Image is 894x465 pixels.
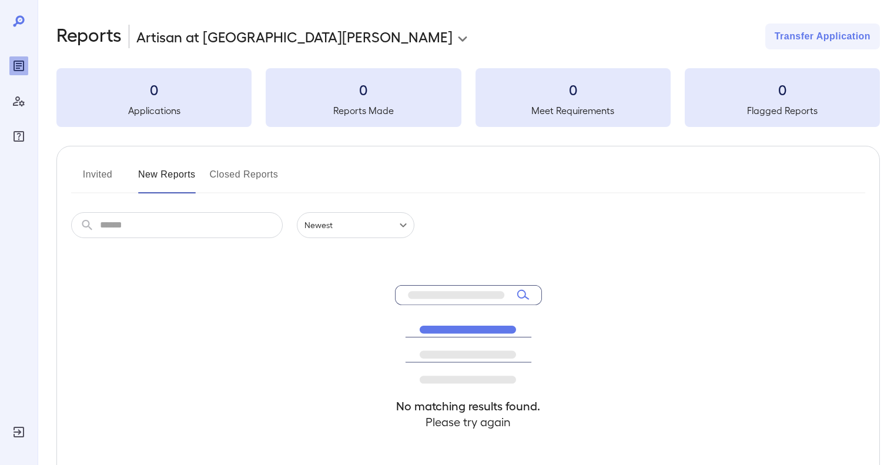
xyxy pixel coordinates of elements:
[56,80,252,99] h3: 0
[9,92,28,111] div: Manage Users
[9,127,28,146] div: FAQ
[136,27,453,46] p: Artisan at [GEOGRAPHIC_DATA][PERSON_NAME]
[395,398,542,414] h4: No matching results found.
[476,103,671,118] h5: Meet Requirements
[71,165,124,193] button: Invited
[685,103,880,118] h5: Flagged Reports
[9,423,28,441] div: Log Out
[765,24,880,49] button: Transfer Application
[138,165,196,193] button: New Reports
[266,80,461,99] h3: 0
[56,24,122,49] h2: Reports
[395,414,542,430] h4: Please try again
[56,68,880,127] summary: 0Applications0Reports Made0Meet Requirements0Flagged Reports
[9,56,28,75] div: Reports
[210,165,279,193] button: Closed Reports
[56,103,252,118] h5: Applications
[685,80,880,99] h3: 0
[297,212,414,238] div: Newest
[476,80,671,99] h3: 0
[266,103,461,118] h5: Reports Made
